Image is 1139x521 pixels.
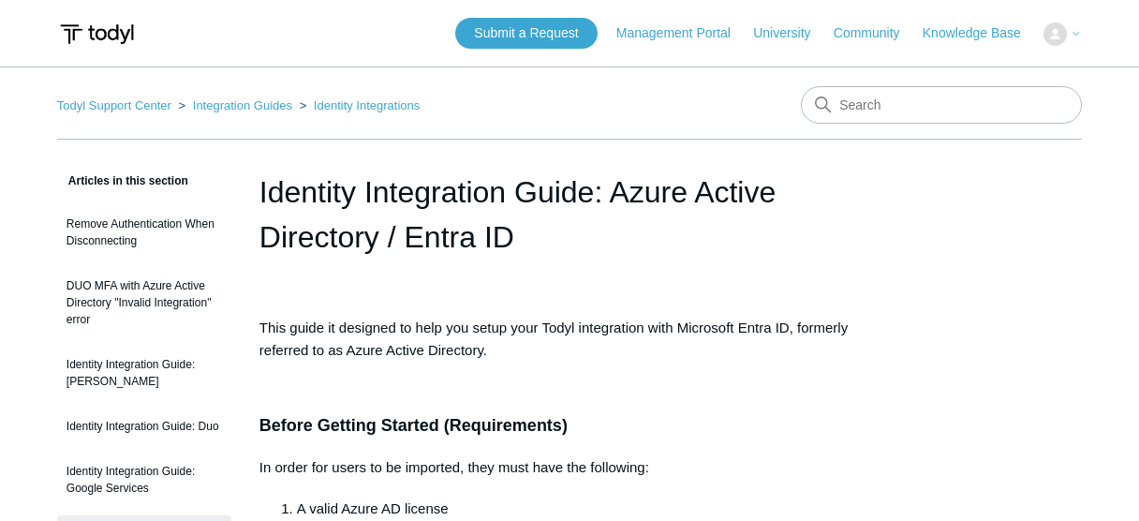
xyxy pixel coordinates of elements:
[314,98,420,112] a: Identity Integrations
[923,23,1040,43] a: Knowledge Base
[57,98,171,112] a: Todyl Support Center
[175,98,296,112] li: Integration Guides
[834,23,919,43] a: Community
[57,454,231,506] a: Identity Integration Guide: Google Services
[259,317,880,362] p: This guide it designed to help you setup your Todyl integration with Microsoft Entra ID, formerly...
[57,268,231,337] a: DUO MFA with Azure Active Directory "Invalid Integration" error
[259,170,880,260] h1: Identity Integration Guide: Azure Active Directory / Entra ID
[753,23,829,43] a: University
[57,206,231,259] a: Remove Authentication When Disconnecting
[57,409,231,444] a: Identity Integration Guide: Duo
[297,498,880,520] li: A valid Azure AD license
[616,23,749,43] a: Management Portal
[801,86,1082,124] input: Search
[259,456,880,479] p: In order for users to be imported, they must have the following:
[455,18,597,49] a: Submit a Request
[259,412,880,439] h3: Before Getting Started (Requirements)
[57,347,231,399] a: Identity Integration Guide: [PERSON_NAME]
[57,174,188,187] span: Articles in this section
[57,17,137,52] img: Todyl Support Center Help Center home page
[296,98,421,112] li: Identity Integrations
[57,98,175,112] li: Todyl Support Center
[193,98,292,112] a: Integration Guides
